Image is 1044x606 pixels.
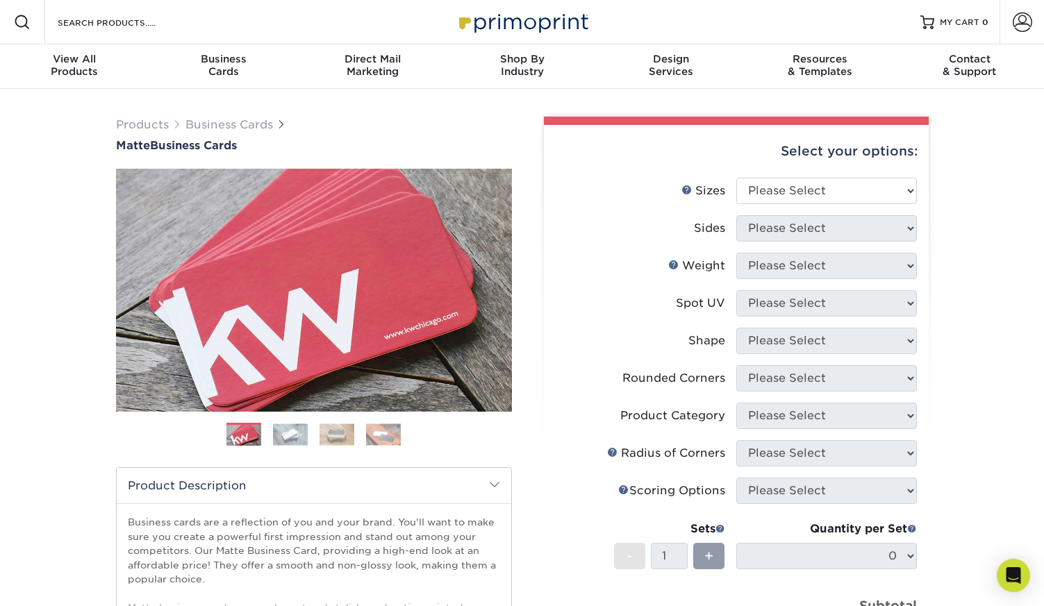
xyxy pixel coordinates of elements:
div: Sides [694,220,725,237]
div: Quantity per Set [736,521,917,537]
img: Business Cards 04 [366,423,401,445]
div: Open Intercom Messenger [997,559,1030,592]
span: Shop By [447,53,597,65]
span: Matte [116,139,150,152]
div: Shape [688,333,725,349]
div: Sizes [681,183,725,199]
span: 0 [982,17,988,27]
div: Product Category [620,407,725,424]
span: Resources [746,53,895,65]
div: Spot UV [676,295,725,312]
img: Matte 01 [116,92,512,488]
h1: Business Cards [116,139,512,152]
span: Direct Mail [298,53,447,65]
a: Products [116,118,169,131]
span: - [627,546,633,566]
a: Shop ByIndustry [447,44,597,89]
div: Industry [447,53,597,78]
img: Business Cards 01 [226,418,261,453]
div: & Templates [746,53,895,78]
span: Contact [895,53,1044,65]
img: Business Cards 03 [320,423,354,445]
a: Direct MailMarketing [298,44,447,89]
div: Marketing [298,53,447,78]
div: Rounded Corners [622,370,725,387]
img: Primoprint [453,7,592,37]
div: Scoring Options [618,482,725,499]
a: Business Cards [185,118,273,131]
a: Contact& Support [895,44,1044,89]
h2: Product Description [117,468,511,503]
div: Services [597,53,746,78]
span: MY CART [940,17,979,28]
div: Select your options: [555,125,918,178]
a: BusinessCards [149,44,299,89]
div: & Support [895,53,1044,78]
a: DesignServices [597,44,746,89]
input: SEARCH PRODUCTS..... [56,14,192,31]
span: + [704,546,713,566]
div: Radius of Corners [607,445,725,462]
div: Cards [149,53,299,78]
span: Business [149,53,299,65]
a: Resources& Templates [746,44,895,89]
img: Business Cards 02 [273,423,308,445]
div: Sets [614,521,725,537]
div: Weight [668,258,725,274]
a: MatteBusiness Cards [116,139,512,152]
span: Design [597,53,746,65]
